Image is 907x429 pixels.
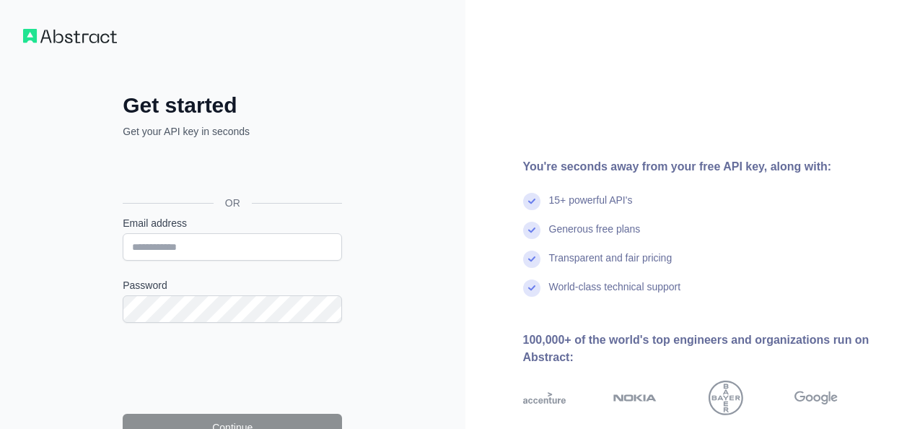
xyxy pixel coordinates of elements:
[523,381,566,415] img: accenture
[549,193,633,222] div: 15+ powerful API's
[709,381,743,415] img: bayer
[549,222,641,251] div: Generous free plans
[794,381,838,415] img: google
[523,222,540,239] img: check mark
[523,331,885,366] div: 100,000+ of the world's top engineers and organizations run on Abstract:
[523,279,540,297] img: check mark
[523,251,540,268] img: check mark
[523,193,540,210] img: check mark
[123,92,342,118] h2: Get started
[123,216,342,230] label: Email address
[523,158,885,175] div: You're seconds away from your free API key, along with:
[549,251,672,279] div: Transparent and fair pricing
[549,279,681,308] div: World-class technical support
[123,340,342,396] iframe: reCAPTCHA
[123,124,342,139] p: Get your API key in seconds
[613,381,657,415] img: nokia
[214,196,252,210] span: OR
[23,29,117,43] img: Workflow
[123,278,342,292] label: Password
[115,155,346,186] iframe: Κουμπί "Σύνδεση μέσω Google"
